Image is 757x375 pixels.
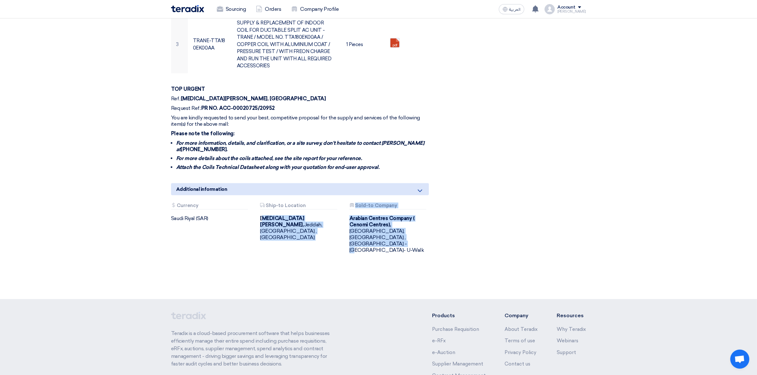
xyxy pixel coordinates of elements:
[349,215,415,228] b: Arabian Centres Company ( Cenomi Centres),
[171,330,337,368] p: Teradix is a cloud-based procurement software that helps businesses efficiently manage their enti...
[505,312,538,319] li: Company
[260,215,304,228] b: [MEDICAL_DATA][PERSON_NAME],
[176,186,227,193] span: Additional information
[341,16,385,73] td: 1 Pieces
[349,203,426,210] div: Sold-to Company
[176,140,424,152] strong: For more information, details, and clarification, or a site survey, don't hesitate to contact [PE...
[251,2,286,16] a: Orders
[171,86,205,92] strong: TOP URGENT
[176,164,379,170] strong: Attach the Coils Technical Datasheet along with your quotation for end-user approval.
[432,326,479,332] a: Purchase Requisition
[505,350,536,355] a: Privacy Policy
[201,105,275,111] strong: PR NO. ACC-00020725/20952
[390,38,441,77] a: coils_for_Alyasmin_Mall__1753968938103.pdf
[181,96,326,102] strong: [MEDICAL_DATA][PERSON_NAME], [GEOGRAPHIC_DATA]
[188,16,232,73] td: TRANE-TTA180EK00AA
[171,5,204,12] img: Teradix logo
[260,215,340,241] div: Jeddah, [GEOGRAPHIC_DATA] ,[GEOGRAPHIC_DATA]
[171,115,429,127] p: You are kindly requested to send your best, competitive proposal for the supply and services of t...
[557,5,575,10] div: Account
[260,203,337,210] div: Ship-to Location
[171,96,429,102] p: Ref.:
[286,2,344,16] a: Company Profile
[509,7,520,12] span: العربية
[171,16,188,73] td: 3
[499,4,524,14] button: العربية
[505,326,538,332] a: About Teradix
[349,215,429,253] div: [GEOGRAPHIC_DATA], [GEOGRAPHIC_DATA] ,[GEOGRAPHIC_DATA] - [GEOGRAPHIC_DATA]- U-Walk
[432,361,483,367] a: Supplier Management
[505,338,535,344] a: Terms of use
[212,2,251,16] a: Sourcing
[545,4,555,14] img: profile_test.png
[432,312,486,319] li: Products
[557,10,586,13] div: [PERSON_NAME]
[432,338,446,344] a: e-RFx
[557,326,586,332] a: Why Teradix
[171,131,235,137] strong: Please note the following:
[557,350,576,355] a: Support
[171,203,248,210] div: Currency
[432,350,455,355] a: e-Auction
[505,361,530,367] a: Contact us
[557,312,586,319] li: Resources
[232,16,341,73] td: SUPPLY & REPLACEMENT OF INDOOR COIL FOR DUCTABLE SPLIT AC UNIT - TRANE / MODEL NO. TTA180EK00AA /...
[181,146,228,152] strong: [PHONE_NUMBER].
[171,215,251,222] div: Saudi Riyal (SAR)
[730,350,749,369] a: Open chat
[176,155,362,161] strong: For more details about the coils attached, see the site report for your reference.
[171,105,429,111] p: Request Ref.:
[557,338,578,344] a: Webinars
